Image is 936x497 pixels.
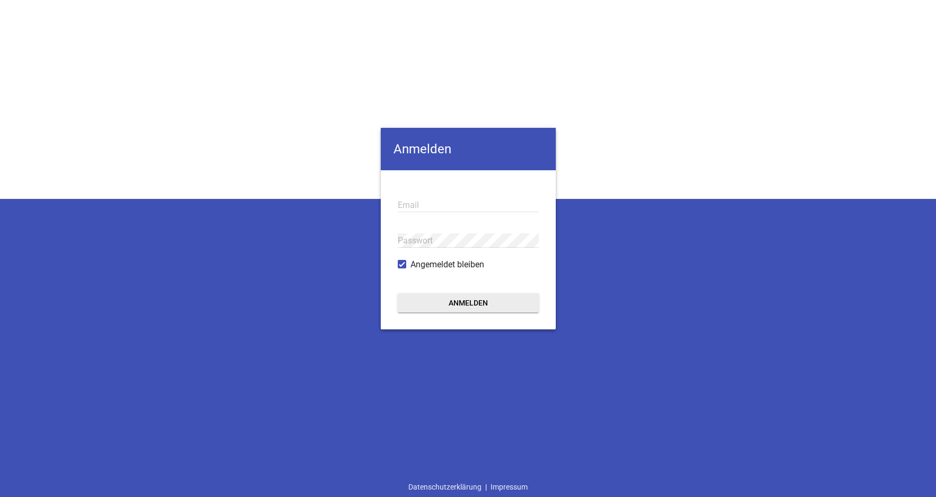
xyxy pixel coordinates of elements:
a: Impressum [487,477,531,497]
button: Anmelden [398,293,539,312]
a: Datenschutzerklärung [405,477,485,497]
h4: Anmelden [381,128,556,170]
div: | [405,477,531,497]
span: Angemeldet bleiben [410,258,484,271]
